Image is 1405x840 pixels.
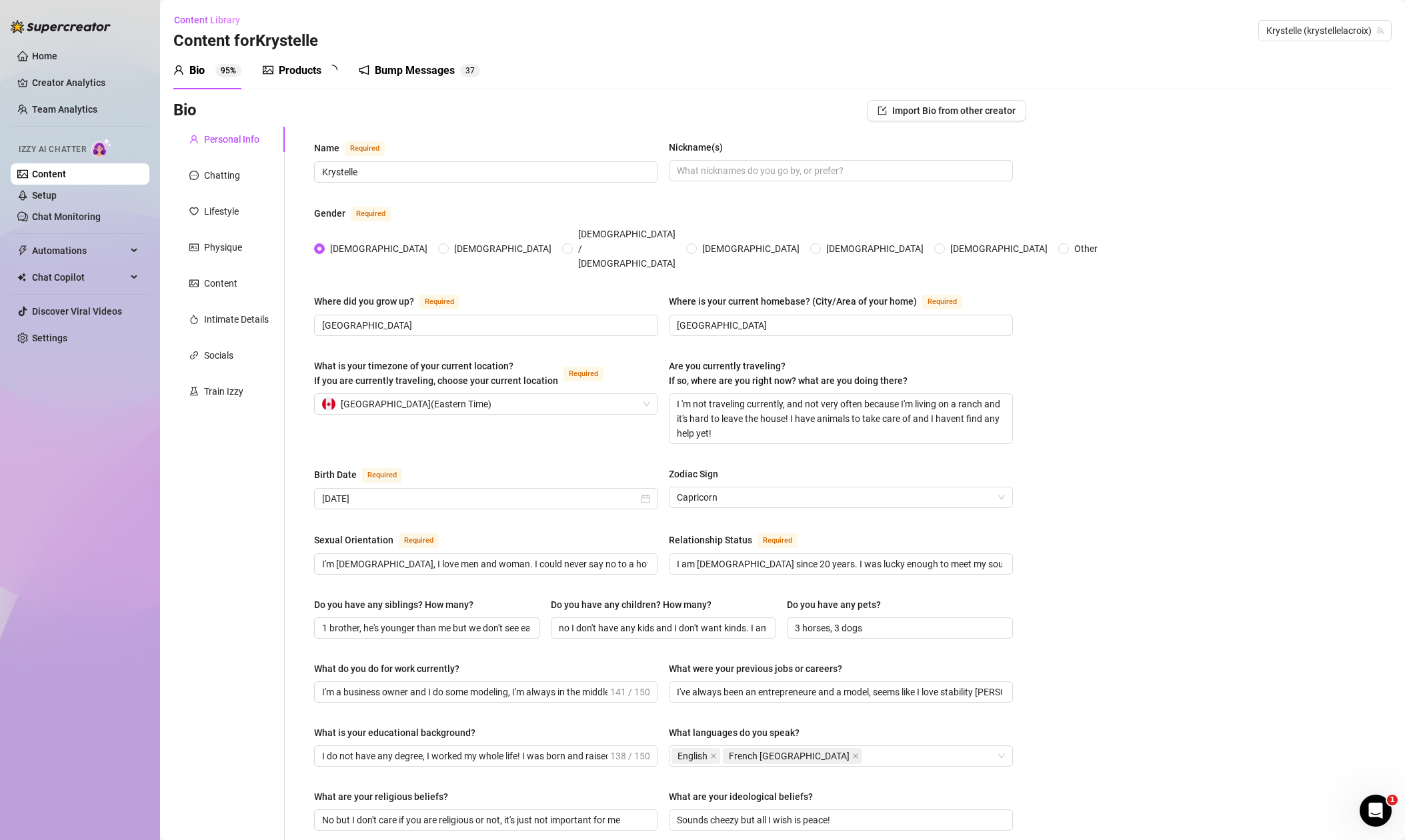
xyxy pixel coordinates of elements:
div: Train Izzy [204,384,243,399]
sup: 95% [215,64,241,77]
span: Automations [32,240,127,261]
span: What is your timezone of your current location? If you are currently traveling, choose your curre... [314,361,558,386]
span: notification [359,65,369,75]
span: team [1376,27,1384,35]
input: What were your previous jobs or careers? [677,685,1002,699]
span: [DEMOGRAPHIC_DATA] [945,241,1053,256]
span: picture [263,65,273,75]
div: What are your religious beliefs? [314,789,448,804]
span: 141 / 150 [610,685,650,699]
a: Team Analytics [32,104,97,115]
a: Chat Monitoring [32,211,101,222]
span: [DEMOGRAPHIC_DATA] [449,241,557,256]
a: Settings [32,333,67,343]
div: Intimate Details [204,312,269,327]
span: user [173,65,184,75]
span: message [189,171,199,180]
span: link [189,351,199,360]
div: Content [204,276,237,291]
div: Where is your current homebase? (City/Area of your home) [669,294,917,309]
h3: Bio [173,100,197,121]
input: Nickname(s) [677,163,1002,178]
span: experiment [189,387,199,396]
div: What languages do you speak? [669,725,800,740]
span: user [189,135,199,144]
a: Home [32,51,57,61]
div: Socials [204,348,233,363]
label: Do you have any siblings? How many? [314,597,483,612]
label: What do you do for work currently? [314,661,469,676]
span: fire [189,315,199,324]
span: Required [345,141,385,156]
span: Required [922,295,962,309]
span: [DEMOGRAPHIC_DATA] [325,241,433,256]
div: Physique [204,240,242,255]
div: Birth Date [314,467,357,482]
span: 138 / 150 [610,749,650,763]
h3: Content for Krystelle [173,31,318,52]
span: Capricorn [677,487,1005,507]
input: What are your religious beliefs? [322,813,647,827]
span: Chat Copilot [32,267,127,288]
div: Sexual Orientation [314,533,393,547]
span: French Canada [723,748,862,764]
label: Do you have any children? How many? [551,597,721,612]
label: Where is your current homebase? (City/Area of your home) [669,293,977,309]
span: close [710,753,717,759]
span: thunderbolt [17,245,28,256]
span: Required [563,367,603,381]
input: What do you do for work currently? [322,685,607,699]
img: AI Chatter [91,138,112,157]
div: Zodiac Sign [669,467,718,481]
label: Zodiac Sign [669,467,728,481]
label: What is your educational background? [314,725,485,740]
a: Creator Analytics [32,72,139,93]
span: 1 [1387,795,1398,805]
label: Where did you grow up? [314,293,474,309]
span: Are you currently traveling? If so, where are you right now? what are you doing there? [669,361,908,386]
span: Content Library [174,15,240,25]
textarea: I 'm not traveling currently, and not very often because I'm living on a ranch and it's hard to l... [669,394,1012,443]
span: Required [758,533,798,548]
span: Import Bio from other creator [892,105,1016,116]
input: Birth Date [322,491,638,506]
input: What languages do you speak? [865,748,868,764]
div: Relationship Status [669,533,752,547]
button: Import Bio from other creator [867,100,1026,121]
span: English [671,748,720,764]
div: Nickname(s) [669,140,723,155]
label: What are your religious beliefs? [314,789,457,804]
input: Do you have any children? How many? [559,621,766,635]
label: Sexual Orientation [314,532,453,548]
span: Required [419,295,459,309]
div: Do you have any siblings? How many? [314,597,473,612]
div: What were your previous jobs or careers? [669,661,842,676]
label: Relationship Status [669,532,812,548]
input: Name [322,165,647,179]
span: picture [189,279,199,288]
div: What is your educational background? [314,725,475,740]
span: import [878,106,887,115]
span: loading [327,65,337,75]
div: Chatting [204,168,240,183]
label: What were your previous jobs or careers? [669,661,852,676]
div: Do you have any children? How many? [551,597,712,612]
input: Do you have any siblings? How many? [322,621,529,635]
span: [DEMOGRAPHIC_DATA] / [DEMOGRAPHIC_DATA] [573,227,681,271]
span: 3 [465,66,470,75]
div: Products [279,63,321,79]
span: [DEMOGRAPHIC_DATA] [821,241,929,256]
input: Where did you grow up? [322,318,647,333]
span: idcard [189,243,199,252]
label: Name [314,140,399,156]
span: [DEMOGRAPHIC_DATA] [697,241,805,256]
input: Relationship Status [677,557,1002,571]
label: What are your ideological beliefs? [669,789,822,804]
div: Gender [314,206,345,221]
a: Setup [32,190,57,201]
span: Required [351,207,391,221]
div: Do you have any pets? [787,597,881,612]
div: What do you do for work currently? [314,661,459,676]
span: close [852,753,859,759]
label: Birth Date [314,467,417,483]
